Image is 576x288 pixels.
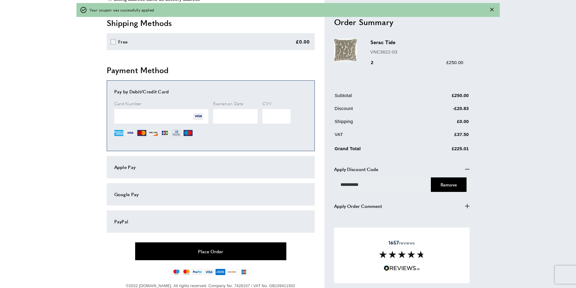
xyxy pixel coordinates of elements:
h3: Serac Tide [370,39,464,46]
img: AE.png [114,128,123,138]
div: £0.00 [296,38,310,45]
img: Serac Tide [334,39,357,61]
span: Cancel Coupon [441,181,457,187]
img: jcb [239,269,249,275]
div: Apple Pay [114,163,307,171]
td: -£20.83 [416,105,469,116]
img: paypal [192,269,203,275]
span: ©2022 [DOMAIN_NAME]. All rights reserved. Company No. 7428107 / VAT No. GB109411932 [126,283,295,288]
strong: 1657 [389,239,399,246]
img: visa [204,269,214,275]
img: DN.png [172,128,181,138]
img: DI.png [149,128,158,138]
span: reviews [389,240,415,246]
div: Pay by Debit/Credit Card [114,88,307,95]
div: Google Pay [114,191,307,198]
iframe: Secure Credit Card Frame - Expiration Date [213,109,258,124]
img: american-express [215,269,226,275]
span: Card Number [114,100,142,106]
iframe: Secure Credit Card Frame - CVV [262,109,291,124]
img: Reviews.io 5 stars [384,265,420,271]
div: 2 [370,59,382,66]
td: £225.01 [416,144,469,157]
img: JCB.png [160,128,169,138]
span: Expiration Date [213,100,243,106]
td: £0.00 [416,118,469,129]
td: Shipping [335,118,416,129]
button: Cancel Coupon [431,177,467,192]
iframe: Secure Credit Card Frame - Credit Card Number [114,109,208,124]
span: Your coupon was successfully applied. [89,7,155,13]
p: VNC3622-03 [370,48,464,55]
img: mastercard [182,269,191,275]
img: VI.png [126,128,135,138]
img: VI.png [193,111,203,121]
td: £37.50 [416,131,469,142]
span: Apply Discount Code [334,165,378,173]
td: Grand Total [335,144,416,157]
img: MC.png [137,128,146,138]
span: £250.00 [446,60,463,65]
button: Close message [490,7,494,13]
h2: Order Summary [334,16,470,27]
div: PayPal [114,218,307,225]
h2: Payment Method [107,65,315,76]
h2: Shipping Methods [107,18,315,28]
td: VAT [335,131,416,142]
img: Reviews section [379,251,425,258]
td: Discount [335,105,416,116]
img: MI.png [184,128,193,138]
div: Free [118,38,128,45]
span: CVV [262,100,272,106]
img: maestro [172,269,181,275]
td: £250.00 [416,92,469,103]
td: Subtotal [335,92,416,103]
button: Place Order [135,242,286,260]
img: discover [227,269,237,275]
span: Apply Order Comment [334,202,382,209]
